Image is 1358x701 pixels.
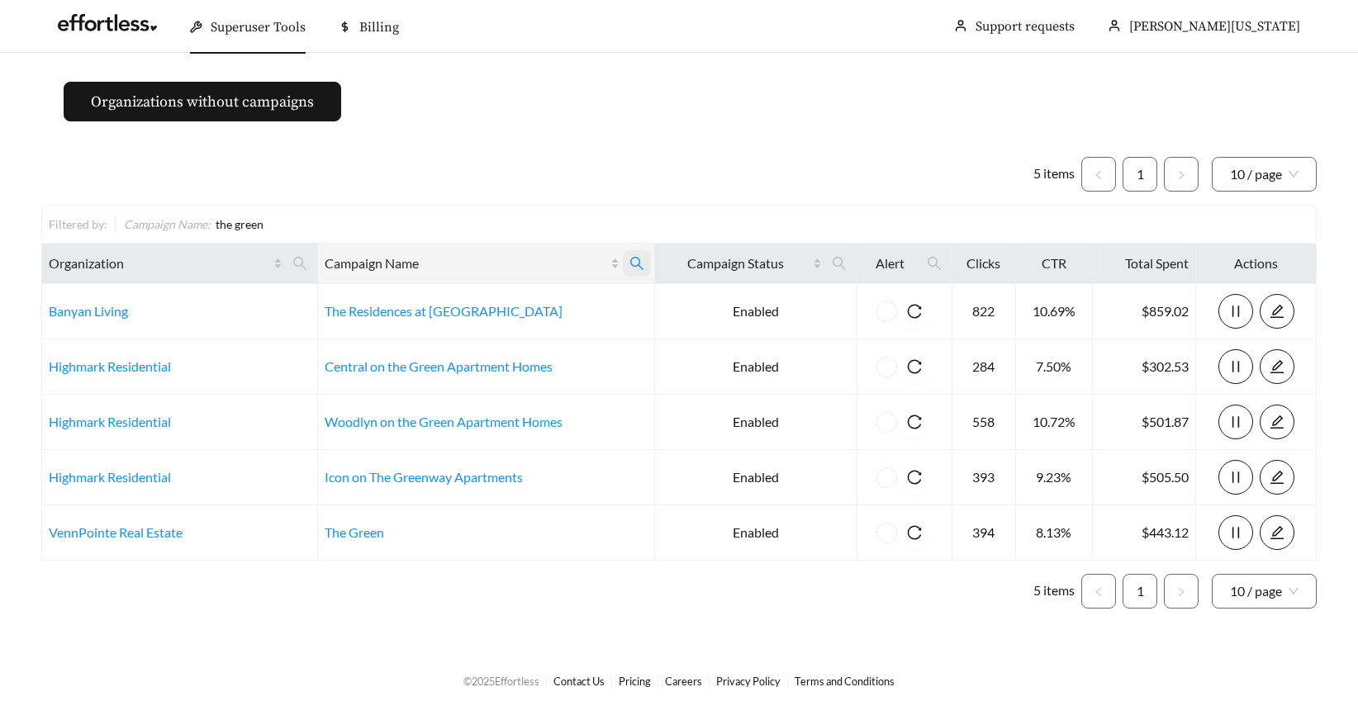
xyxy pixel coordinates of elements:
[665,675,702,688] a: Careers
[1230,158,1299,191] span: 10 / page
[897,515,932,550] button: reload
[897,349,932,384] button: reload
[1260,414,1294,429] a: edit
[1260,515,1294,550] button: edit
[897,414,932,429] span: reload
[952,339,1017,395] td: 284
[1016,395,1092,450] td: 10.72%
[124,217,211,231] span: Campaign Name :
[655,450,857,505] td: Enabled
[832,256,847,271] span: search
[1260,294,1294,329] button: edit
[655,284,857,339] td: Enabled
[49,216,115,233] div: Filtered by:
[920,250,948,277] span: search
[49,253,270,273] span: Organization
[1261,525,1294,540] span: edit
[1218,294,1253,329] button: pause
[1093,505,1197,561] td: $443.12
[1093,450,1197,505] td: $505.50
[1123,575,1156,608] a: 1
[1033,157,1075,192] li: 5 items
[1176,587,1186,597] span: right
[795,675,895,688] a: Terms and Conditions
[662,253,810,273] span: Campaign Status
[1260,349,1294,384] button: edit
[1212,574,1317,609] div: Page Size
[1260,469,1294,485] a: edit
[325,414,563,429] a: Woodlyn on the Green Apartment Homes
[1261,304,1294,319] span: edit
[1093,395,1197,450] td: $501.87
[1261,359,1294,374] span: edit
[1123,574,1157,609] li: 1
[49,524,183,540] a: VennPointe Real Estate
[1164,574,1199,609] li: Next Page
[1016,284,1092,339] td: 10.69%
[1081,157,1116,192] button: left
[216,217,264,231] span: the green
[1129,18,1300,35] span: [PERSON_NAME][US_STATE]
[976,18,1075,35] a: Support requests
[1081,574,1116,609] li: Previous Page
[1218,405,1253,439] button: pause
[286,250,314,277] span: search
[1260,405,1294,439] button: edit
[1081,574,1116,609] button: left
[1093,339,1197,395] td: $302.53
[952,244,1017,284] th: Clicks
[623,250,651,277] span: search
[1260,460,1294,495] button: edit
[1230,575,1299,608] span: 10 / page
[1176,170,1186,180] span: right
[1219,525,1252,540] span: pause
[1123,157,1157,192] li: 1
[325,469,523,485] a: Icon on The Greenway Apartments
[1016,505,1092,561] td: 8.13%
[1260,358,1294,374] a: edit
[1164,157,1199,192] button: right
[629,256,644,271] span: search
[1123,158,1156,191] a: 1
[1016,244,1092,284] th: CTR
[619,675,651,688] a: Pricing
[655,505,857,561] td: Enabled
[897,470,932,485] span: reload
[553,675,605,688] a: Contact Us
[1164,574,1199,609] button: right
[1261,470,1294,485] span: edit
[1094,170,1104,180] span: left
[1218,349,1253,384] button: pause
[1093,284,1197,339] td: $859.02
[952,395,1017,450] td: 558
[716,675,781,688] a: Privacy Policy
[1094,587,1104,597] span: left
[1016,450,1092,505] td: 9.23%
[1218,460,1253,495] button: pause
[1260,303,1294,319] a: edit
[1219,414,1252,429] span: pause
[463,675,539,688] span: © 2025 Effortless
[897,525,932,540] span: reload
[897,304,932,319] span: reload
[211,19,306,36] span: Superuser Tools
[91,91,314,113] span: Organizations without campaigns
[1016,339,1092,395] td: 7.50%
[1260,524,1294,540] a: edit
[1196,244,1317,284] th: Actions
[952,450,1017,505] td: 393
[49,358,171,374] a: Highmark Residential
[325,358,553,374] a: Central on the Green Apartment Homes
[1261,414,1294,429] span: edit
[825,250,853,277] span: search
[1219,304,1252,319] span: pause
[325,253,607,273] span: Campaign Name
[64,82,341,121] button: Organizations without campaigns
[927,256,942,271] span: search
[897,460,932,495] button: reload
[1033,574,1075,609] li: 5 items
[49,469,171,485] a: Highmark Residential
[952,505,1017,561] td: 394
[897,294,932,329] button: reload
[655,395,857,450] td: Enabled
